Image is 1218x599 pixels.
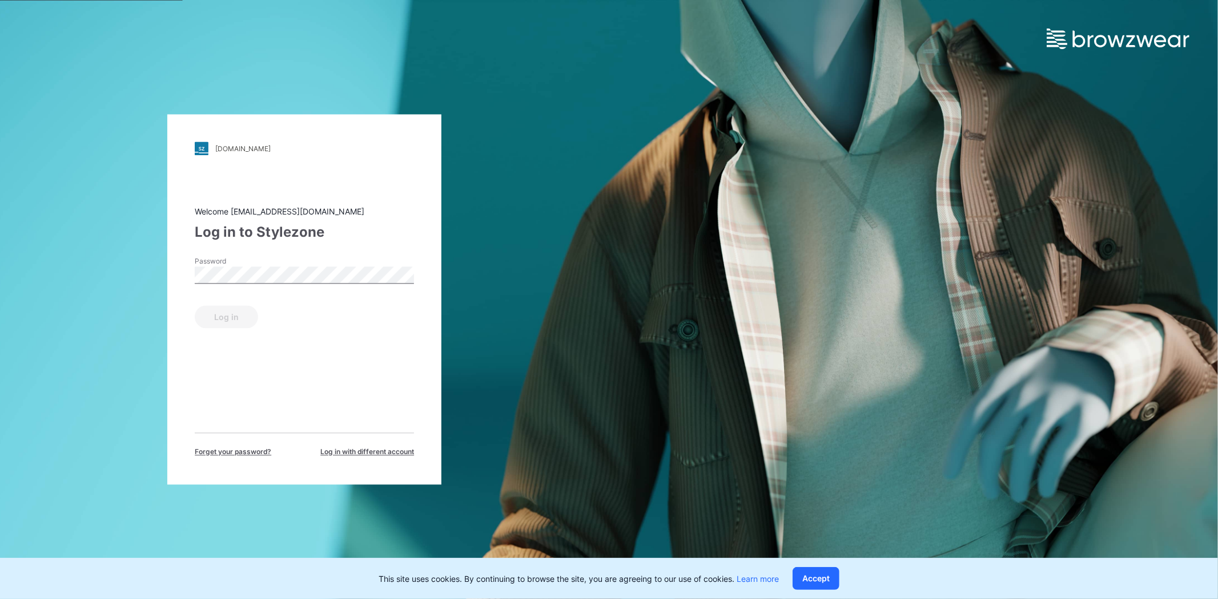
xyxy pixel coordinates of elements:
a: Learn more [737,574,779,584]
img: stylezone-logo.562084cfcfab977791bfbf7441f1a819.svg [195,142,208,156]
img: browzwear-logo.e42bd6dac1945053ebaf764b6aa21510.svg [1047,29,1189,49]
button: Accept [793,567,839,590]
a: [DOMAIN_NAME] [195,142,414,156]
div: Log in to Stylezone [195,222,414,243]
span: Forget your password? [195,447,271,458]
div: Welcome [EMAIL_ADDRESS][DOMAIN_NAME] [195,206,414,218]
p: This site uses cookies. By continuing to browse the site, you are agreeing to our use of cookies. [379,573,779,585]
div: [DOMAIN_NAME] [215,144,271,153]
label: Password [195,257,275,267]
span: Log in with different account [320,447,414,458]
